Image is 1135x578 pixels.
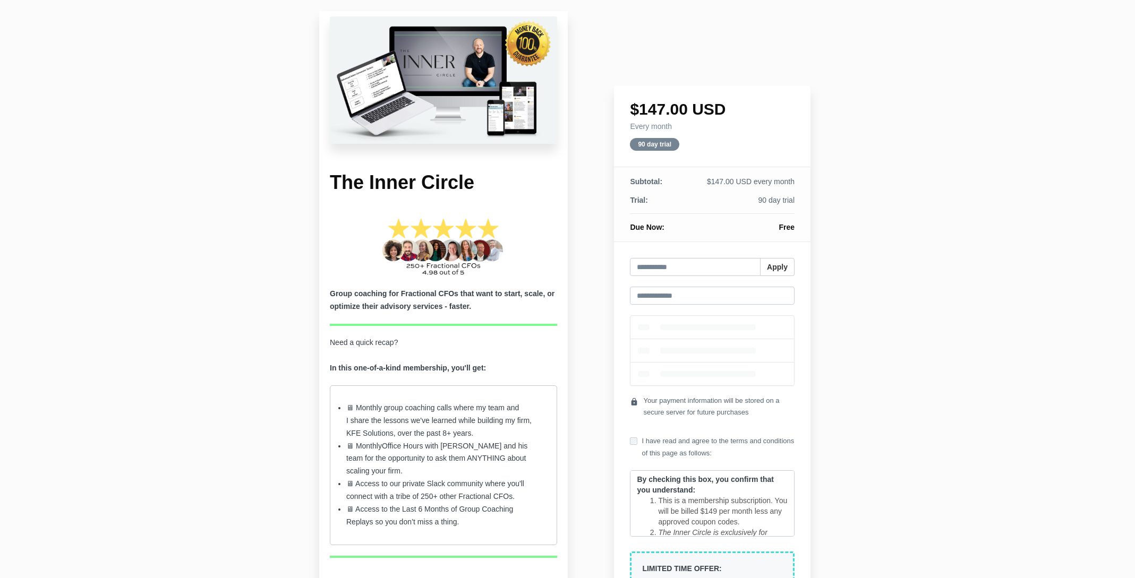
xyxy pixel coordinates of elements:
[658,495,788,527] li: This is a membership subscription. You will be billed $149 per month less any approved coupon codes.
[779,223,795,231] span: Free
[346,454,526,475] span: for the opportunity to ask them ANYTHING about scaling your firm.
[346,503,541,529] li: he Last 6 Months of Group Coaching Replays so you don’t miss a thing.
[630,437,637,445] input: I have read and agree to the terms and conditions of this page as follows:
[346,478,541,503] li: 🖥 Access to our private Slack community where you'll connect with a tribe of 250+ other Fractiona...
[642,564,721,573] strong: LIMITED TIME OFFER:
[630,435,795,459] label: I have read and agree to the terms and conditions of this page as follows:
[630,195,676,214] th: Trial:
[330,364,486,372] strong: In this one-of-a-kind membership, you'll get:
[630,395,638,409] i: lock
[346,442,382,450] span: 🖥 Monthly
[637,475,773,494] strong: By checking this box, you confirm that you understand:
[643,395,795,418] span: Your payment information will be stored on a secure server for future purchases
[630,177,662,186] span: Subtotal:
[330,16,557,144] img: 316dde-5878-b8a3-b08e-66eed48a68_Untitled_design-12.png
[676,195,795,214] td: 90 day trial
[330,289,554,310] b: Group coaching for Fractional CFOs that want to start, scale, or optimize their advisory services...
[378,217,508,277] img: 255aca1-b627-60d4-603f-455d825e316_275_CFO_Academy_Graduates-2.png
[346,440,541,478] li: Office Hours with [PERSON_NAME] and his team
[630,214,676,233] th: Due Now:
[346,402,541,440] li: 🖥 Monthly group coaching calls where my team and I share the lessons we've learned while building...
[630,101,795,117] h1: $147.00 USD
[330,337,557,375] p: Need a quick recap?
[630,123,795,130] h4: Every month
[330,170,557,195] h1: The Inner Circle
[346,505,392,513] span: 🖥 Access to t
[676,176,795,195] td: $147.00 USD every month
[760,258,795,276] button: Apply
[630,138,679,151] span: 90 day trial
